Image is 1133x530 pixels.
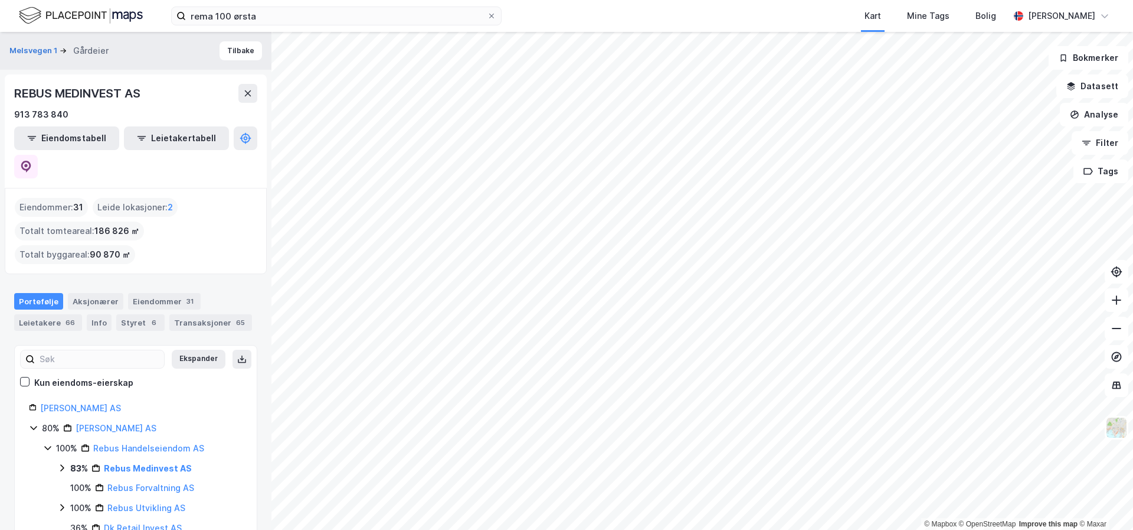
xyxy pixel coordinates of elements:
span: 2 [168,200,173,214]
input: Søk på adresse, matrikkel, gårdeiere, leietakere eller personer [186,7,487,25]
button: Tags [1073,160,1128,183]
button: Filter [1072,131,1128,155]
div: 100% [70,501,91,515]
div: Kart [865,9,881,23]
a: [PERSON_NAME] AS [40,403,121,413]
div: Totalt byggareal : [15,245,135,264]
div: Portefølje [14,293,63,310]
iframe: Chat Widget [1074,473,1133,530]
a: Rebus Medinvest AS [104,463,192,473]
button: Ekspander [172,350,225,369]
button: Leietakertabell [124,126,229,150]
div: Totalt tomteareal : [15,222,144,240]
div: Bolig [975,9,996,23]
div: 83% [70,461,88,476]
span: 186 826 ㎡ [94,224,139,238]
div: Kun eiendoms-eierskap [34,376,133,390]
input: Søk [35,350,164,368]
div: 31 [184,295,196,307]
a: Rebus Handelseiendom AS [93,443,204,453]
button: Tilbake [220,41,262,60]
div: 100% [70,481,91,495]
a: Rebus Forvaltning AS [107,483,194,493]
a: [PERSON_NAME] AS [76,423,156,433]
button: Eiendomstabell [14,126,119,150]
div: Gårdeier [73,44,109,58]
button: Melsvegen 1 [9,45,60,57]
div: [PERSON_NAME] [1028,9,1095,23]
div: 100% [56,441,77,456]
div: Kontrollprogram for chat [1074,473,1133,530]
button: Datasett [1056,74,1128,98]
div: Transaksjoner [169,314,252,331]
div: 6 [148,317,160,329]
div: Eiendommer [128,293,201,310]
div: Leide lokasjoner : [93,198,178,217]
div: Eiendommer : [15,198,88,217]
div: Info [87,314,112,331]
img: Z [1105,417,1128,439]
span: 90 870 ㎡ [90,248,130,262]
div: 66 [63,317,77,329]
a: OpenStreetMap [959,520,1016,528]
div: Mine Tags [907,9,949,23]
a: Improve this map [1019,520,1078,528]
div: Aksjonærer [68,293,123,310]
a: Mapbox [924,520,957,528]
div: 913 783 840 [14,108,68,122]
button: Bokmerker [1049,46,1128,70]
div: Styret [116,314,165,331]
a: Rebus Utvikling AS [107,503,185,513]
div: Leietakere [14,314,82,331]
img: logo.f888ab2527a4732fd821a326f86c7f29.svg [19,5,143,26]
span: 31 [73,200,83,214]
button: Analyse [1060,103,1128,126]
div: 65 [234,317,247,329]
div: 80% [42,421,60,435]
div: REBUS MEDINVEST AS [14,84,142,103]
